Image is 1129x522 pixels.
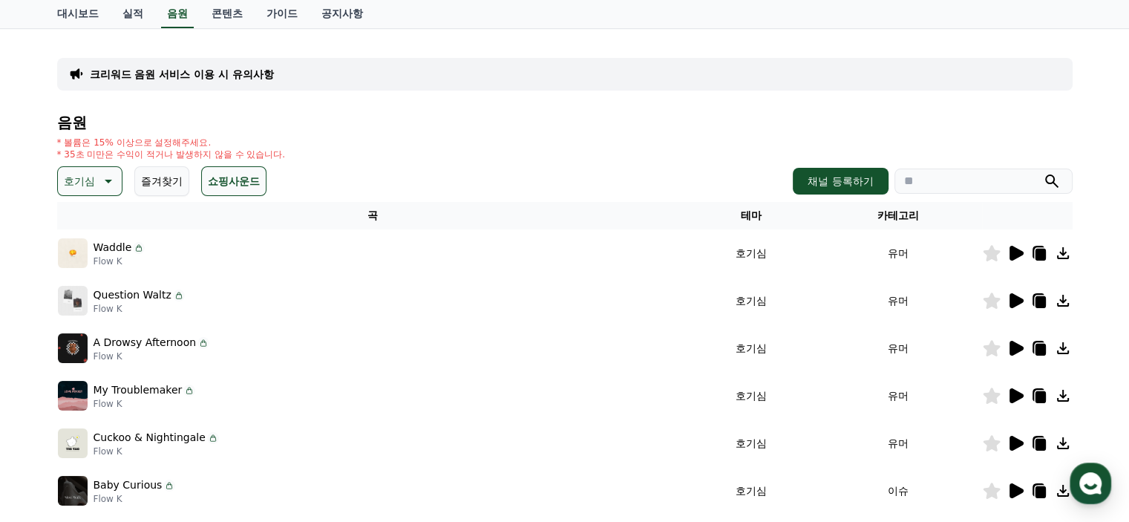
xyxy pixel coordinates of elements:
[57,149,286,160] p: * 35초 미만은 수익이 적거나 발생하지 않을 수 있습니다.
[58,238,88,268] img: music
[94,350,210,362] p: Flow K
[793,168,888,195] button: 채널 등록하기
[58,381,88,411] img: music
[94,446,219,457] p: Flow K
[688,372,815,420] td: 호기심
[94,382,183,398] p: My Troublemaker
[201,166,266,196] button: 쇼핑사운드
[58,476,88,506] img: music
[57,202,688,229] th: 곡
[57,114,1073,131] h4: 음원
[815,229,982,277] td: 유머
[134,166,189,196] button: 즐겨찾기
[815,372,982,420] td: 유머
[94,240,132,255] p: Waddle
[688,324,815,372] td: 호기심
[815,277,982,324] td: 유머
[94,303,185,315] p: Flow K
[815,324,982,372] td: 유머
[192,399,285,436] a: 설정
[58,333,88,363] img: music
[57,166,122,196] button: 호기심
[688,229,815,277] td: 호기심
[57,137,286,149] p: * 볼륨은 15% 이상으로 설정해주세요.
[58,286,88,316] img: music
[815,467,982,515] td: 이슈
[94,335,197,350] p: A Drowsy Afternoon
[64,171,95,192] p: 호기심
[94,287,171,303] p: Question Waltz
[98,399,192,436] a: 대화
[58,428,88,458] img: music
[90,67,274,82] a: 크리워드 음원 서비스 이용 시 유의사항
[688,277,815,324] td: 호기심
[688,467,815,515] td: 호기심
[94,477,163,493] p: Baby Curious
[4,399,98,436] a: 홈
[688,202,815,229] th: 테마
[94,493,176,505] p: Flow K
[136,422,154,434] span: 대화
[229,421,247,433] span: 설정
[815,202,982,229] th: 카테고리
[94,398,196,410] p: Flow K
[94,430,206,446] p: Cuckoo & Nightingale
[47,421,56,433] span: 홈
[94,255,145,267] p: Flow K
[688,420,815,467] td: 호기심
[815,420,982,467] td: 유머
